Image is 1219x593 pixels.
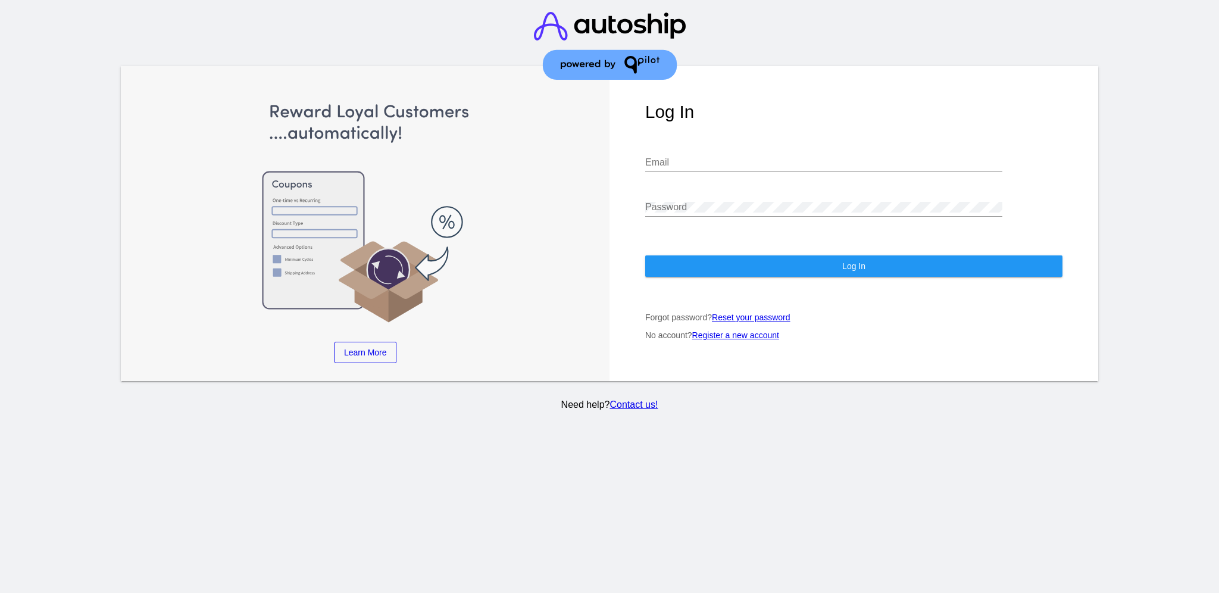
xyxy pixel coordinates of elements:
button: Log In [645,255,1062,277]
span: Learn More [344,348,387,357]
a: Learn More [335,342,396,363]
a: Contact us! [609,400,658,410]
p: No account? [645,330,1062,340]
p: Forgot password? [645,313,1062,322]
img: Apply Coupons Automatically to Scheduled Orders with QPilot [157,102,574,324]
span: Log In [842,261,865,271]
input: Email [645,157,1002,168]
a: Reset your password [712,313,790,322]
p: Need help? [118,400,1101,410]
a: Register a new account [692,330,779,340]
h1: Log In [645,102,1062,122]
